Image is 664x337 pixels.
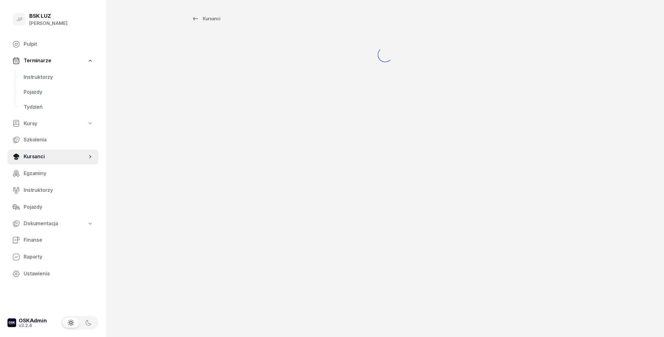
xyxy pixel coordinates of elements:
a: Pulpit [7,37,98,52]
a: Tydzień [19,100,98,115]
span: Terminarze [24,57,51,65]
span: Kursanci [24,153,87,161]
a: Raporty [7,249,98,264]
span: JP [16,17,23,22]
span: Raporty [24,253,93,261]
a: Pojazdy [19,85,98,100]
img: logo-xs-dark@2x.png [7,318,16,327]
span: Egzaminy [24,169,93,178]
a: Egzaminy [7,166,98,181]
a: Kursanci [186,12,226,25]
span: Ustawienia [24,270,93,278]
span: Pojazdy [24,203,93,211]
div: Kursanci [192,15,220,22]
div: [PERSON_NAME] [29,19,67,27]
span: Pojazdy [24,88,93,96]
span: Kursy [24,120,37,128]
div: v3.2.4 [19,323,47,328]
span: Instruktorzy [24,73,93,81]
span: Dokumentacja [24,220,58,228]
a: Kursy [7,116,98,131]
div: OSKAdmin [19,318,47,323]
span: Finanse [24,236,93,244]
span: Instruktorzy [24,186,93,194]
a: Dokumentacja [7,216,98,231]
a: Szkolenia [7,132,98,147]
span: Tydzień [24,103,93,111]
div: BSK LUZ [29,13,67,19]
a: Instruktorzy [7,183,98,198]
a: Terminarze [7,54,98,68]
a: Finanse [7,233,98,248]
a: Kursanci [7,149,98,164]
a: Instruktorzy [19,70,98,85]
span: Pulpit [24,40,93,48]
span: Szkolenia [24,136,93,144]
a: Pojazdy [7,200,98,215]
a: Ustawienia [7,266,98,281]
